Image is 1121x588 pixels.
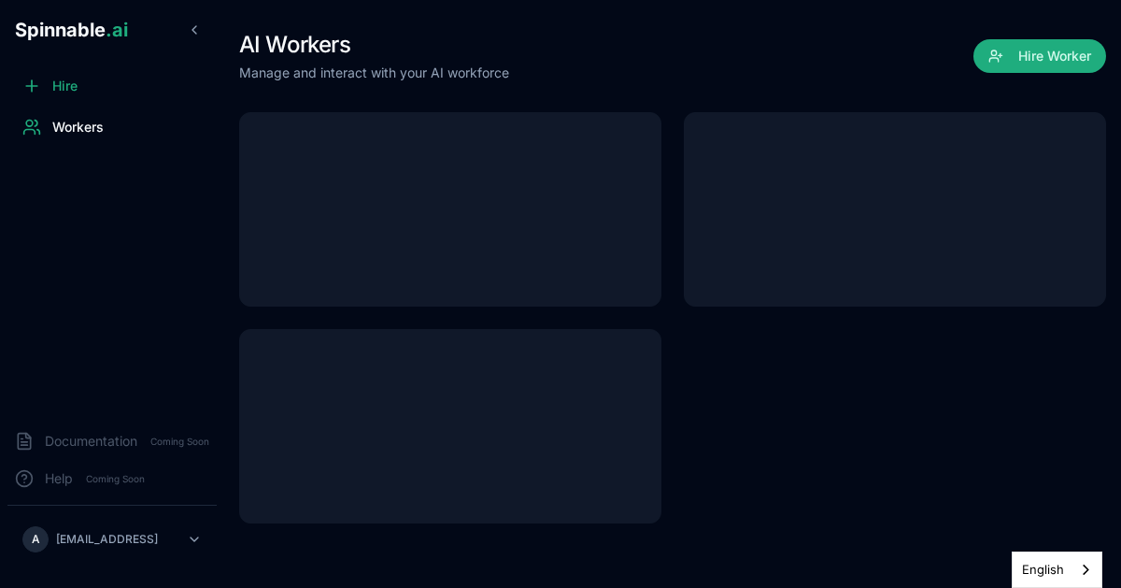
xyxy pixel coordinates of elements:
p: [EMAIL_ADDRESS] [56,532,158,547]
span: Coming Soon [80,470,150,488]
span: A [32,532,40,547]
a: English [1013,552,1101,587]
button: Hire Worker [973,39,1106,73]
span: Help [45,469,73,488]
span: Documentation [45,432,137,451]
button: A[EMAIL_ADDRESS] [15,521,209,558]
div: Language [1012,552,1102,588]
span: .ai [106,19,128,41]
aside: Language selected: English [1012,552,1102,588]
span: Coming Soon [145,433,215,451]
span: Hire [52,77,78,95]
h1: AI Workers [239,30,509,60]
p: Manage and interact with your AI workforce [239,64,509,82]
span: Workers [52,118,104,136]
span: Spinnable [15,19,128,41]
a: Hire Worker [973,49,1106,67]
